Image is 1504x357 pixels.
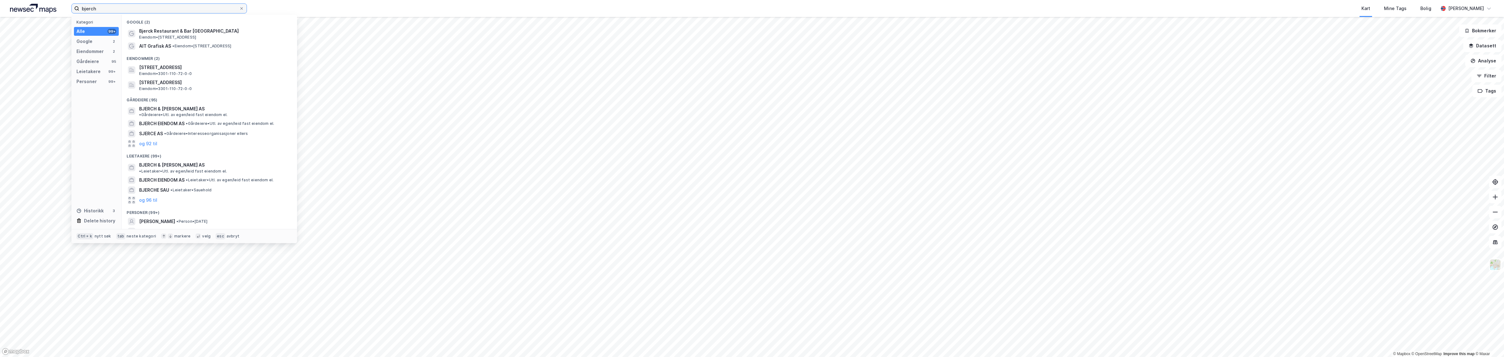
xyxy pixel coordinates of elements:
span: [STREET_ADDRESS] [139,79,290,86]
span: Leietaker • Sauehold [170,188,211,193]
div: Kart [1361,5,1370,12]
div: markere [174,234,191,239]
div: 99+ [107,69,116,74]
div: Personer (99+) [122,205,297,216]
img: logo.a4113a55bc3d86da70a041830d287a7e.svg [10,4,56,13]
div: nytt søk [95,234,111,239]
span: Person • [DATE] [176,219,207,224]
button: Bokmerker [1459,24,1501,37]
a: Mapbox [1393,352,1410,356]
iframe: Chat Widget [1473,327,1504,357]
span: Gårdeiere • Interesseorganisasjoner ellers [164,131,248,136]
span: Eiendom • 3301-110-72-0-0 [139,71,192,76]
span: SJERCE AS [139,130,163,137]
div: Google (2) [122,15,297,26]
a: Improve this map [1444,352,1475,356]
span: Leietaker • Utl. av egen/leid fast eiendom el. [139,169,227,174]
div: Kontrollprogram for chat [1473,327,1504,357]
span: • [176,219,178,224]
div: avbryt [227,234,239,239]
div: Google [76,38,92,45]
span: Gårdeiere • Utl. av egen/leid fast eiendom el. [139,112,227,117]
span: • [172,44,174,48]
span: BJERCH EIENDOM AS [139,120,185,127]
span: • [170,188,172,192]
span: • [186,178,188,182]
img: Z [1489,259,1501,271]
span: BJERCH & [PERSON_NAME] AS [139,161,205,169]
div: 3 [111,208,116,213]
span: BJERCH & [PERSON_NAME] AS [139,105,205,113]
div: velg [202,234,211,239]
input: Søk på adresse, matrikkel, gårdeiere, leietakere eller personer [79,4,239,13]
div: Delete history [84,217,115,225]
button: Filter [1471,70,1501,82]
div: 95 [111,59,116,64]
span: AIT Grafisk AS [139,42,171,50]
span: Gårdeiere • Utl. av egen/leid fast eiendom el. [186,121,274,126]
span: • [139,112,141,117]
div: Alle [76,28,85,35]
div: [PERSON_NAME] [1448,5,1484,12]
button: Analyse [1465,55,1501,67]
span: BJERCH EIENDOM AS [139,176,185,184]
div: Ctrl + k [76,233,93,239]
span: • [139,169,141,173]
div: 99+ [107,79,116,84]
div: Personer [76,78,97,85]
div: 99+ [107,29,116,34]
div: Kategori [76,20,119,24]
span: [PERSON_NAME] [139,228,175,235]
div: Leietakere (99+) [122,149,297,160]
a: Mapbox homepage [2,348,29,355]
span: Eiendom • 3301-110-72-0-0 [139,86,192,91]
div: tab [116,233,126,239]
span: Eiendom • [STREET_ADDRESS] [139,35,196,40]
button: og 96 til [139,196,157,204]
div: Leietakere [76,68,101,75]
span: BJERCHE SAU [139,186,169,194]
span: [STREET_ADDRESS] [139,64,290,71]
div: Gårdeiere (95) [122,93,297,104]
button: Datasett [1463,40,1501,52]
div: Historikk [76,207,104,215]
div: 2 [111,49,116,54]
span: • [164,131,166,136]
span: [PERSON_NAME] [139,218,175,225]
div: neste kategori [127,234,156,239]
div: Mine Tags [1384,5,1407,12]
div: Eiendommer [76,48,104,55]
span: Eiendom • [STREET_ADDRESS] [172,44,231,49]
span: • [186,121,188,126]
div: esc [216,233,225,239]
span: Leietaker • Utl. av egen/leid fast eiendom el. [186,178,274,183]
div: 2 [111,39,116,44]
a: OpenStreetMap [1412,352,1442,356]
div: Bolig [1420,5,1431,12]
button: Tags [1472,85,1501,97]
div: Gårdeiere [76,58,99,65]
button: og 92 til [139,140,157,147]
div: Eiendommer (2) [122,51,297,62]
span: Bjerck Restaurant & Bar [GEOGRAPHIC_DATA] [139,27,290,35]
